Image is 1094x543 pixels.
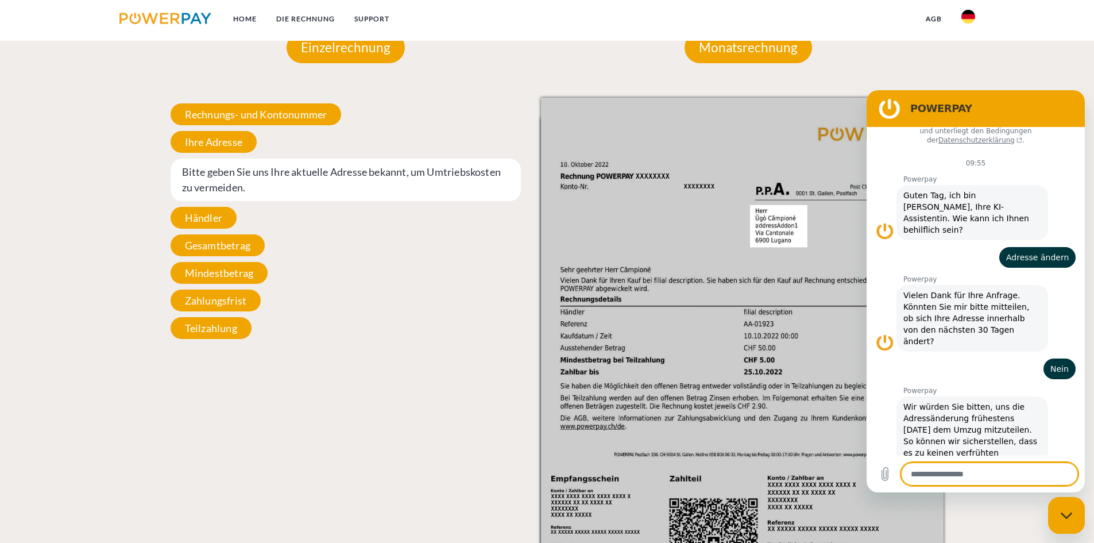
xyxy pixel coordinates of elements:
span: Teilzahlung [171,317,252,339]
a: DIE RECHNUNG [266,9,345,29]
p: Einzelrechnung [287,32,405,63]
span: Händler [171,207,237,229]
iframe: Schaltfläche zum Öffnen des Messaging-Fensters; Konversation läuft [1048,497,1085,534]
img: de [961,10,975,24]
a: SUPPORT [345,9,399,29]
span: Gesamtbetrag [171,234,265,256]
img: logo-powerpay.svg [119,13,212,24]
span: Ihre Adresse [171,131,257,153]
a: agb [916,9,952,29]
span: Mindestbetrag [171,262,268,284]
span: Rechnungs- und Kontonummer [171,103,342,125]
a: Home [223,9,266,29]
iframe: Messaging-Fenster [867,90,1085,492]
span: Bitte geben Sie uns Ihre aktuelle Adresse bekannt, um Umtriebskosten zu vermeiden. [171,159,521,201]
span: Zahlungsfrist [171,290,261,311]
p: Monatsrechnung [685,32,812,63]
